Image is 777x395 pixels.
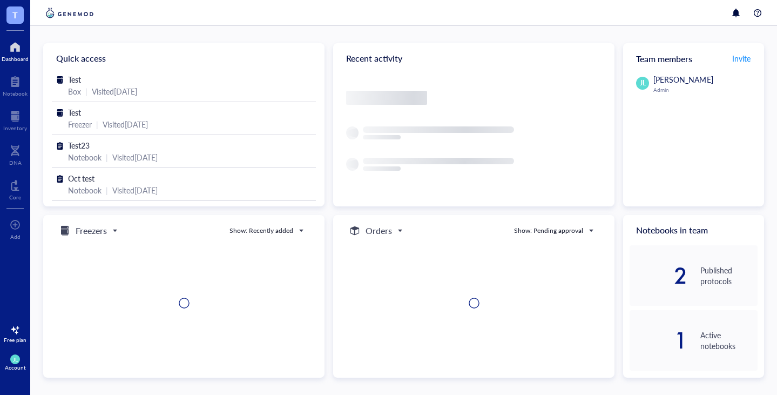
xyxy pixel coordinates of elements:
span: Oct test [68,173,94,184]
button: Invite [732,50,751,67]
div: Dashboard [2,56,29,62]
div: Add [10,233,21,240]
span: Test [68,107,81,118]
div: Box [68,85,81,97]
div: Notebook [3,90,28,97]
span: Test [68,74,81,85]
div: Core [9,194,21,200]
div: Notebook [68,151,102,163]
div: 1 [630,332,687,349]
a: DNA [9,142,22,166]
div: Free plan [4,337,26,343]
a: Core [9,177,21,200]
h5: Orders [366,224,392,237]
div: Visited [DATE] [103,118,148,130]
div: Visited [DATE] [112,184,158,196]
span: Invite [732,53,751,64]
div: | [85,85,87,97]
a: Inventory [3,108,27,131]
div: Inventory [3,125,27,131]
img: genemod-logo [43,6,96,19]
span: JL [640,78,646,88]
div: | [106,184,108,196]
div: | [106,151,108,163]
span: T [12,8,18,22]
div: | [96,118,98,130]
div: Published protocols [700,265,758,286]
div: 2 [630,267,687,284]
div: Notebooks in team [623,215,764,245]
div: DNA [9,159,22,166]
span: JL [13,356,18,363]
span: [PERSON_NAME] [653,74,713,85]
div: Account [5,364,26,371]
a: Dashboard [2,38,29,62]
div: Recent activity [333,43,614,73]
h5: Freezers [76,224,107,237]
div: Active notebooks [700,330,758,351]
div: Visited [DATE] [92,85,137,97]
span: Test23 [68,140,90,151]
div: Show: Pending approval [514,226,583,236]
div: Notebook [68,184,102,196]
a: Notebook [3,73,28,97]
div: Admin [653,86,758,93]
div: Freezer [68,118,92,130]
div: Visited [DATE] [112,151,158,163]
div: Show: Recently added [229,226,293,236]
div: Team members [623,43,764,73]
div: Quick access [43,43,325,73]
